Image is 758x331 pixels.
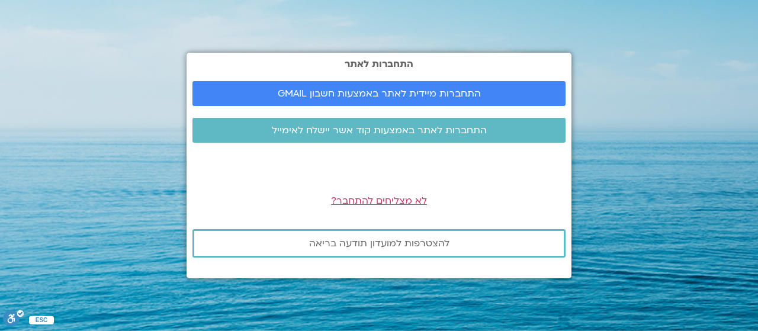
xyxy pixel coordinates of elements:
span: התחברות לאתר באמצעות קוד אשר יישלח לאימייל [272,125,487,136]
a: להצטרפות למועדון תודעה בריאה [192,229,566,258]
span: להצטרפות למועדון תודעה בריאה [309,238,449,249]
a: התחברות מיידית לאתר באמצעות חשבון GMAIL [192,81,566,106]
h2: התחברות לאתר [192,59,566,69]
a: לא מצליחים להתחבר? [331,194,427,207]
span: התחברות מיידית לאתר באמצעות חשבון GMAIL [278,88,481,99]
a: התחברות לאתר באמצעות קוד אשר יישלח לאימייל [192,118,566,143]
